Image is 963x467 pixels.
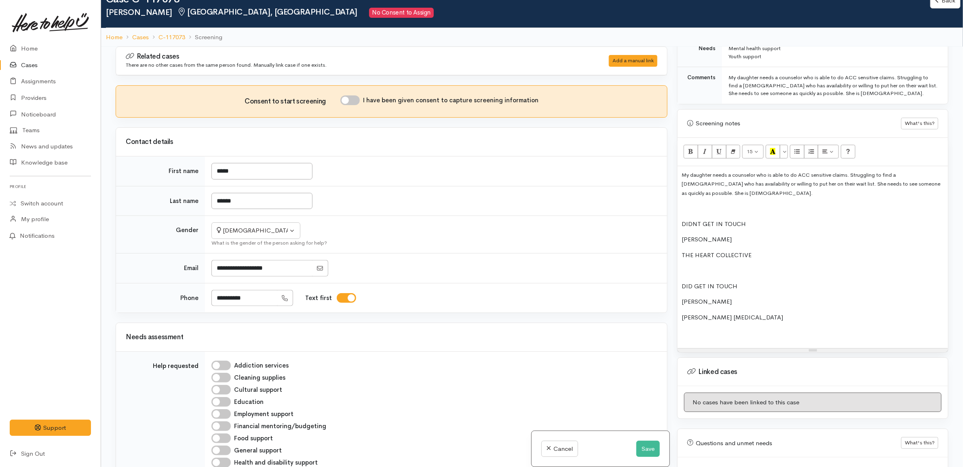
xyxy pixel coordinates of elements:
[180,294,199,303] label: Phone
[177,7,357,17] span: [GEOGRAPHIC_DATA], [GEOGRAPHIC_DATA]
[234,385,282,395] label: Cultural support
[184,264,199,273] label: Email
[636,441,660,457] button: Save
[729,44,938,53] div: Mental health support
[211,239,657,247] div: What is the gender of the person asking for help?
[234,410,294,419] label: Employment support
[169,167,199,176] label: First name
[742,145,764,158] button: Font Size
[234,397,264,407] label: Education
[170,197,199,206] label: Last name
[682,251,944,260] p: THE HEART COLLECTIVE
[126,61,327,68] small: There are no other cases from the same person found. Manually link case if one exists.
[682,282,944,291] p: DID GET IN TOUCH
[678,349,948,352] div: Resize
[185,33,222,42] li: Screening
[684,393,942,412] div: No cases have been linked to this case
[217,226,288,235] div: [DEMOGRAPHIC_DATA]
[726,145,741,158] button: Remove Font Style (CTRL+\)
[132,33,149,42] a: Cases
[234,446,282,455] label: General support
[106,33,122,42] a: Home
[106,8,930,18] h2: [PERSON_NAME]
[234,373,285,382] label: Cleaning supplies
[363,96,539,105] label: I have been given consent to capture screening information
[682,235,944,244] p: [PERSON_NAME]
[684,145,698,158] button: Bold (CTRL+B)
[682,171,940,197] span: My daughter needs a counselor who is able to do ACC sensitive claims. Struggling to find a [DEMOG...
[712,145,726,158] button: Underline (CTRL+U)
[682,220,944,229] p: DIDNT GET IN TOUCH
[126,53,567,61] h3: Related cases
[678,38,722,67] td: Needs
[211,222,300,239] button: Female
[10,420,91,436] button: Support
[687,439,901,448] div: Questions and unmet needs
[176,226,199,235] label: Gender
[780,145,788,158] button: More Color
[10,181,91,192] h6: Profile
[369,8,434,18] span: No Consent to Assign
[790,145,805,158] button: Unordered list (CTRL+SHIFT+NUM7)
[126,138,657,146] h3: Contact details
[541,441,578,457] a: Cancel
[729,53,938,61] div: Youth support
[729,74,938,97] div: My daughter needs a counselor who is able to do ACC sensitive claims. Struggling to find a [DEMOG...
[687,119,901,128] div: Screening notes
[682,313,944,322] p: [PERSON_NAME] [MEDICAL_DATA]
[698,145,712,158] button: Italic (CTRL+I)
[818,145,839,158] button: Paragraph
[245,98,340,106] h3: Consent to start screening
[901,118,938,129] button: What's this?
[234,434,273,443] label: Food support
[126,334,657,341] h3: Needs assessment
[234,361,289,370] label: Addiction services
[678,67,722,104] td: Comments
[687,368,938,376] h3: Linked cases
[158,33,185,42] a: C-117073
[841,145,855,158] button: Help
[804,145,819,158] button: Ordered list (CTRL+SHIFT+NUM8)
[234,422,326,431] label: Financial mentoring/budgeting
[766,145,780,158] button: Recent Color
[101,28,963,47] nav: breadcrumb
[747,148,753,155] span: 15
[305,294,332,303] label: Text first
[609,55,657,67] div: Add a manual link
[901,437,938,449] button: What's this?
[682,297,944,306] p: [PERSON_NAME]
